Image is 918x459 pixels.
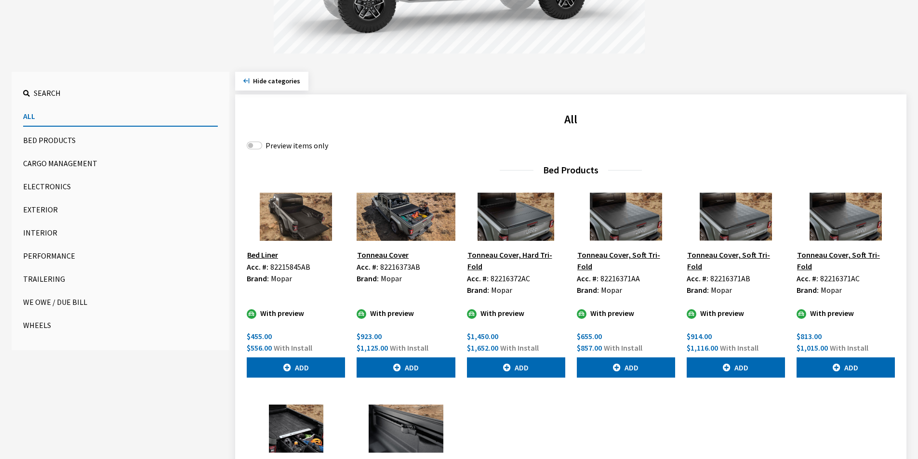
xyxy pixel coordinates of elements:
[467,357,565,378] button: Add
[500,343,539,353] span: With Install
[710,274,750,283] span: 82216371AB
[357,307,455,319] div: With preview
[467,273,489,284] label: Acc. #:
[821,285,842,295] span: Mopar
[357,405,455,453] img: Image for Utility Rails
[467,193,565,241] img: Image for Tonneau Cover, Hard Tri-Fold
[820,274,860,283] span: 82216371AC
[601,285,622,295] span: Mopar
[357,261,378,273] label: Acc. #:
[577,357,675,378] button: Add
[247,343,272,353] span: $556.00
[247,331,272,341] span: $455.00
[797,273,818,284] label: Acc. #:
[247,307,345,319] div: With preview
[467,284,489,296] label: Brand:
[467,343,498,353] span: $1,652.00
[23,154,218,173] button: Cargo Management
[357,249,409,261] button: Tonneau Cover
[23,223,218,242] button: Interior
[467,249,565,273] button: Tonneau Cover, Hard Tri-Fold
[23,269,218,289] button: Trailering
[23,292,218,312] button: We Owe / Due Bill
[357,273,379,284] label: Brand:
[687,273,708,284] label: Acc. #:
[247,357,345,378] button: Add
[247,273,269,284] label: Brand:
[687,193,785,241] img: Image for Tonneau Cover, Soft Tri-Fold
[491,285,512,295] span: Mopar
[381,274,402,283] span: Mopar
[467,331,498,341] span: $1,450.00
[577,284,599,296] label: Brand:
[357,331,382,341] span: $923.00
[390,343,428,353] span: With Install
[247,405,345,453] img: Image for Truck Bed Storage System
[797,284,819,296] label: Brand:
[247,111,895,128] h2: All
[797,331,822,341] span: $813.00
[247,163,895,177] h3: Bed Products
[274,343,312,353] span: With Install
[23,177,218,196] button: Electronics
[491,274,530,283] span: 82216372AC
[266,140,328,151] label: Preview items only
[380,262,420,272] span: 82216373AB
[577,273,599,284] label: Acc. #:
[720,343,758,353] span: With Install
[247,193,345,241] img: Image for Bed Liner
[23,200,218,219] button: Exterior
[253,77,300,85] span: Click to hide category section.
[247,249,279,261] button: Bed Liner
[604,343,642,353] span: With Install
[797,357,895,378] button: Add
[23,246,218,265] button: Performance
[247,261,268,273] label: Acc. #:
[797,193,895,241] img: Image for Tonneau Cover, Soft Tri-Fold
[711,285,732,295] span: Mopar
[23,131,218,150] button: Bed Products
[467,307,565,319] div: With preview
[577,343,602,353] span: $857.00
[687,357,785,378] button: Add
[23,106,218,127] button: All
[357,357,455,378] button: Add
[270,262,310,272] span: 82215845AB
[577,307,675,319] div: With preview
[687,249,785,273] button: Tonneau Cover, Soft Tri-Fold
[577,249,675,273] button: Tonneau Cover, Soft Tri-Fold
[357,343,388,353] span: $1,125.00
[687,307,785,319] div: With preview
[797,307,895,319] div: With preview
[600,274,640,283] span: 82216371AA
[797,249,895,273] button: Tonneau Cover, Soft Tri-Fold
[687,343,718,353] span: $1,116.00
[797,343,828,353] span: $1,015.00
[687,284,709,296] label: Brand:
[23,315,218,335] button: Wheels
[357,193,455,241] img: Image for Tonneau Cover
[271,274,292,283] span: Mopar
[577,331,602,341] span: $655.00
[577,193,675,241] img: Image for Tonneau Cover, Soft Tri-Fold
[23,83,218,103] button: Search
[687,331,712,341] span: $914.00
[830,343,868,353] span: With Install
[235,72,308,91] button: Hide categories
